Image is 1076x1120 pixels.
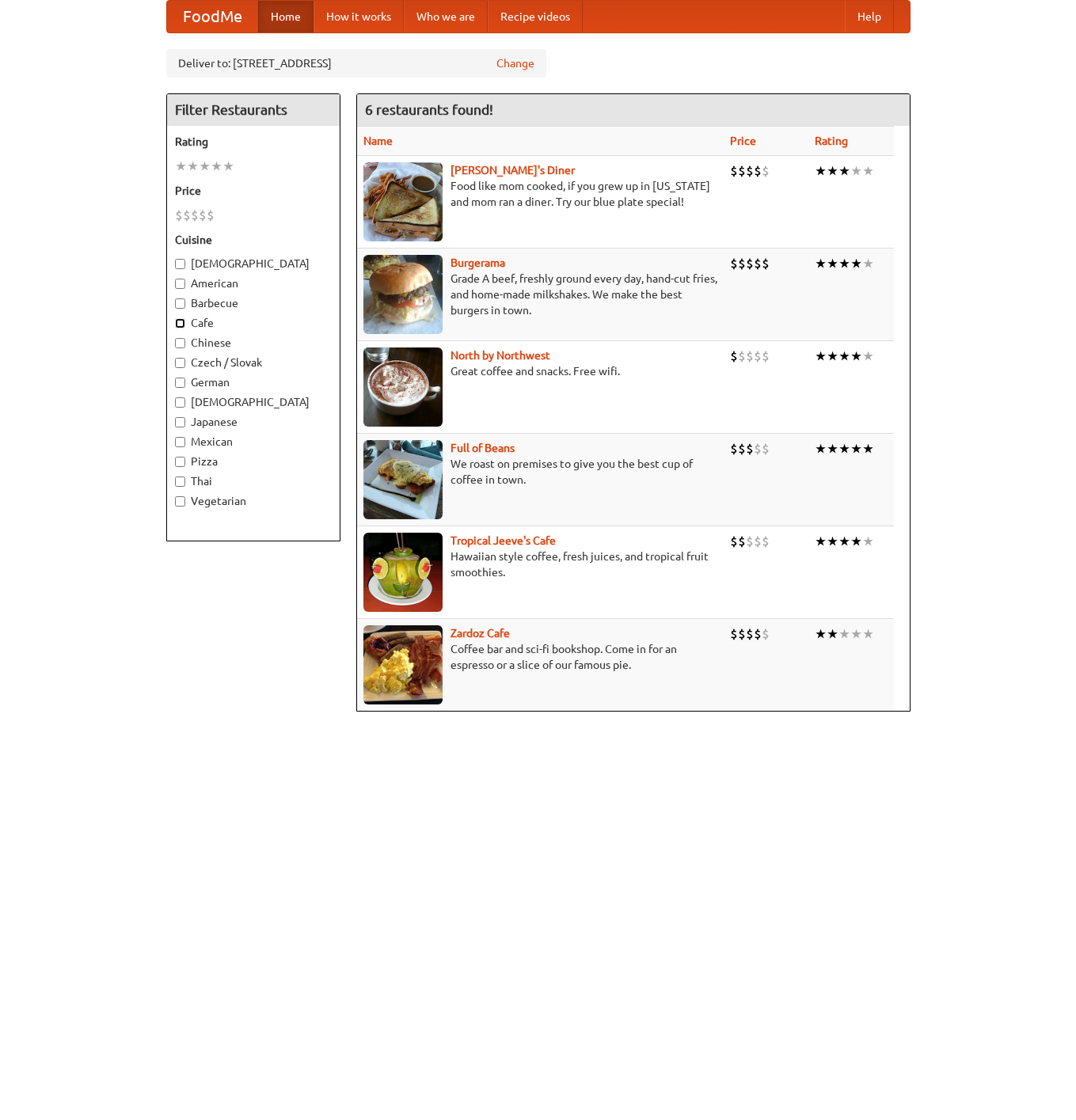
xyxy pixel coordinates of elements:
[175,437,185,447] input: Mexican
[838,440,850,457] li: ★
[762,347,770,365] li: $
[175,457,185,467] input: Pizza
[175,158,187,175] li: ★
[730,533,738,550] li: $
[175,295,332,311] label: Barbecue
[451,534,556,547] a: Tropical Jeeve's Cafe
[175,493,332,509] label: Vegetarian
[496,55,534,71] a: Change
[451,164,575,177] a: [PERSON_NAME]'s Diner
[862,625,874,643] li: ★
[166,49,546,78] div: Deliver to: [STREET_ADDRESS]
[815,255,827,272] li: ★
[827,347,838,365] li: ★
[175,318,185,328] input: Cafe
[754,440,762,457] li: $
[827,533,838,550] li: ★
[827,625,838,643] li: ★
[404,1,488,32] a: Who we are
[730,135,756,147] a: Price
[815,625,827,643] li: ★
[363,440,443,519] img: beans.jpg
[175,207,183,224] li: $
[762,533,770,550] li: $
[175,476,185,487] input: Thai
[762,625,770,643] li: $
[451,442,515,454] b: Full of Beans
[175,315,332,331] label: Cafe
[754,162,762,180] li: $
[850,347,862,365] li: ★
[838,347,850,365] li: ★
[738,625,746,643] li: $
[175,355,332,370] label: Czech / Slovak
[222,158,234,175] li: ★
[746,625,754,643] li: $
[738,533,746,550] li: $
[754,255,762,272] li: $
[730,625,738,643] li: $
[845,1,894,32] a: Help
[451,627,510,640] b: Zardoz Cafe
[167,1,258,32] a: FoodMe
[363,135,393,147] a: Name
[363,625,443,704] img: zardoz.jpg
[862,440,874,457] li: ★
[850,440,862,457] li: ★
[363,347,443,427] img: north.jpg
[167,94,340,126] h4: Filter Restaurants
[175,256,332,271] label: [DEMOGRAPHIC_DATA]
[738,255,746,272] li: $
[762,255,770,272] li: $
[187,158,199,175] li: ★
[363,456,717,488] p: We roast on premises to give you the best cup of coffee in town.
[815,162,827,180] li: ★
[175,378,185,388] input: German
[363,641,717,673] p: Coffee bar and sci-fi bookshop. Come in for an espresso or a slice of our famous pie.
[451,256,505,269] a: Burgerama
[175,232,332,248] h5: Cuisine
[815,135,848,147] a: Rating
[850,533,862,550] li: ★
[754,625,762,643] li: $
[363,363,717,379] p: Great coffee and snacks. Free wifi.
[754,533,762,550] li: $
[746,162,754,180] li: $
[738,440,746,457] li: $
[175,397,185,408] input: [DEMOGRAPHIC_DATA]
[762,162,770,180] li: $
[207,207,215,224] li: $
[183,207,191,224] li: $
[815,347,827,365] li: ★
[838,162,850,180] li: ★
[363,549,717,580] p: Hawaiian style coffee, fresh juices, and tropical fruit smoothies.
[838,255,850,272] li: ★
[850,162,862,180] li: ★
[199,207,207,224] li: $
[365,102,493,117] ng-pluralize: 6 restaurants found!
[754,347,762,365] li: $
[199,158,211,175] li: ★
[175,335,332,351] label: Chinese
[827,162,838,180] li: ★
[258,1,314,32] a: Home
[838,533,850,550] li: ★
[175,259,185,269] input: [DEMOGRAPHIC_DATA]
[363,271,717,318] p: Grade A beef, freshly ground every day, hand-cut fries, and home-made milkshakes. We make the bes...
[175,134,332,150] h5: Rating
[738,347,746,365] li: $
[175,275,332,291] label: American
[175,183,332,199] h5: Price
[211,158,222,175] li: ★
[451,349,550,362] a: North by Northwest
[175,279,185,289] input: American
[746,347,754,365] li: $
[730,347,738,365] li: $
[746,255,754,272] li: $
[175,473,332,489] label: Thai
[746,440,754,457] li: $
[363,162,443,241] img: sallys.jpg
[175,374,332,390] label: German
[175,454,332,469] label: Pizza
